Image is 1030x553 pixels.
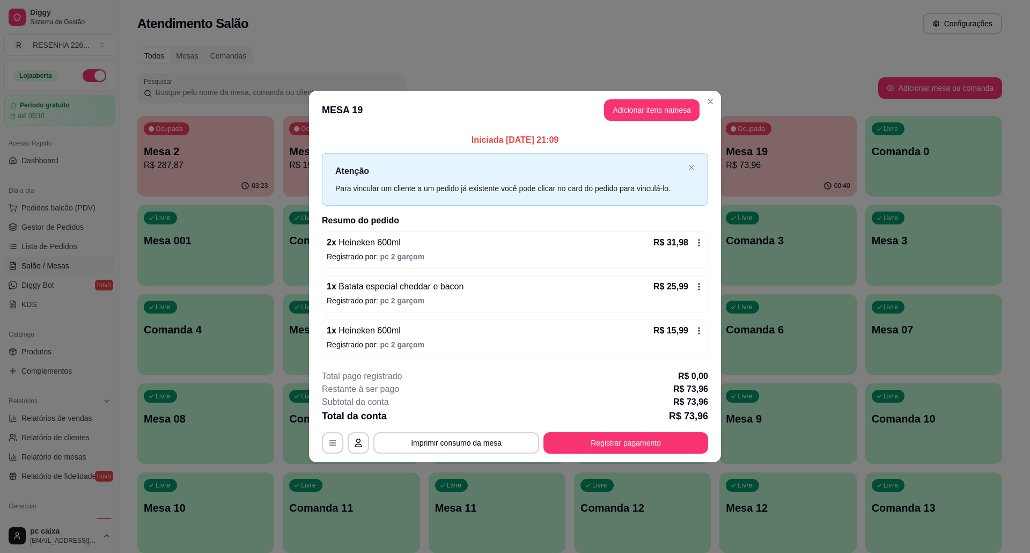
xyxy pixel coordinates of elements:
[322,383,399,396] p: Restante à ser pago
[327,280,464,293] p: 1 x
[309,91,721,129] header: MESA 19
[327,251,703,262] p: Registrado por:
[322,214,708,227] h2: Resumo do pedido
[322,370,402,383] p: Total pago registrado
[327,339,703,350] p: Registrado por:
[322,396,389,409] p: Subtotal da conta
[653,280,688,293] p: R$ 25,99
[336,326,401,335] span: Heineken 600ml
[702,93,719,110] button: Close
[653,236,688,249] p: R$ 31,98
[322,134,708,147] p: Iniciada [DATE] 21:09
[327,324,401,337] p: 1 x
[673,396,708,409] p: R$ 73,96
[373,432,539,454] button: Imprimir consumo da mesa
[380,296,424,305] span: pc 2 garçom
[669,409,708,424] p: R$ 73,96
[380,340,424,349] span: pc 2 garçom
[336,282,464,291] span: Batata especial cheddar e bacon
[653,324,688,337] p: R$ 15,99
[327,236,401,249] p: 2 x
[335,164,684,178] p: Atenção
[688,164,695,171] button: close
[327,295,703,306] p: Registrado por:
[336,238,401,247] span: Heineken 600ml
[673,383,708,396] p: R$ 73,96
[335,183,684,194] div: Para vincular um cliente a um pedido já existente você pode clicar no card do pedido para vinculá...
[604,99,700,121] button: Adicionar itens namesa
[543,432,708,454] button: Registrar pagamento
[678,370,708,383] p: R$ 0,00
[380,252,424,261] span: pc 2 garçom
[322,409,387,424] p: Total da conta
